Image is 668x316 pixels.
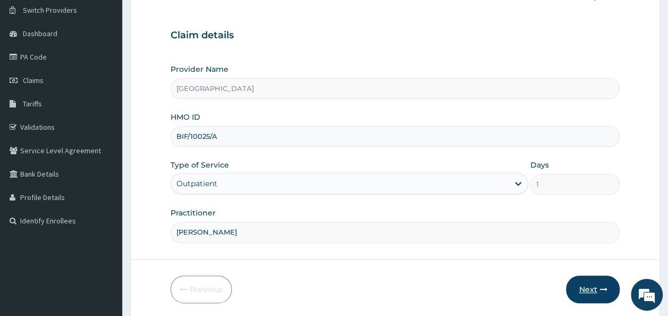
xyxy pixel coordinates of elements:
div: Minimize live chat window [174,5,200,31]
label: Practitioner [171,207,216,218]
h3: Claim details [171,30,620,41]
textarea: Type your message and hit 'Enter' [5,206,202,244]
label: Type of Service [171,160,229,170]
button: Next [566,276,620,303]
div: Chat with us now [55,60,179,73]
span: We're online! [62,92,147,199]
span: Dashboard [23,29,57,38]
img: d_794563401_company_1708531726252_794563401 [20,53,43,80]
span: Switch Providers [23,5,77,15]
div: Outpatient [176,178,217,189]
label: Provider Name [171,64,229,74]
label: HMO ID [171,112,200,122]
input: Enter HMO ID [171,126,620,147]
span: Claims [23,76,44,85]
label: Days [530,160,549,170]
input: Enter Name [171,222,620,243]
button: Previous [171,276,232,303]
span: Tariffs [23,99,42,109]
